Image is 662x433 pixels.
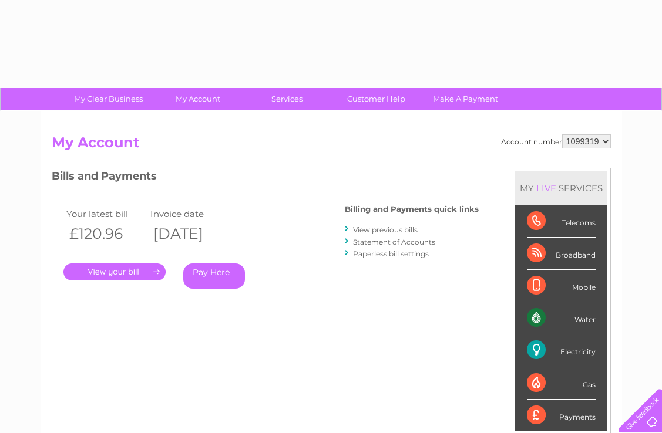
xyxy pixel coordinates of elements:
a: My Account [149,88,246,110]
div: Broadband [527,238,596,270]
a: My Clear Business [60,88,157,110]
a: View previous bills [353,225,418,234]
div: Electricity [527,334,596,367]
div: Payments [527,400,596,431]
div: Gas [527,367,596,400]
td: Invoice date [147,206,232,222]
a: Customer Help [328,88,425,110]
div: LIVE [534,182,559,194]
td: Your latest bill [63,206,148,222]
div: Account number [501,134,611,148]
th: [DATE] [147,222,232,246]
a: . [63,263,166,280]
a: Services [238,88,335,110]
a: Statement of Accounts [353,238,435,246]
h4: Billing and Payments quick links [345,205,479,214]
h3: Bills and Payments [52,168,479,188]
a: Pay Here [183,263,245,289]
th: £120.96 [63,222,148,246]
h2: My Account [52,134,611,157]
a: Paperless bill settings [353,249,429,258]
div: MY SERVICES [515,171,607,205]
div: Mobile [527,270,596,302]
div: Telecoms [527,205,596,238]
a: Make A Payment [417,88,514,110]
div: Water [527,302,596,334]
